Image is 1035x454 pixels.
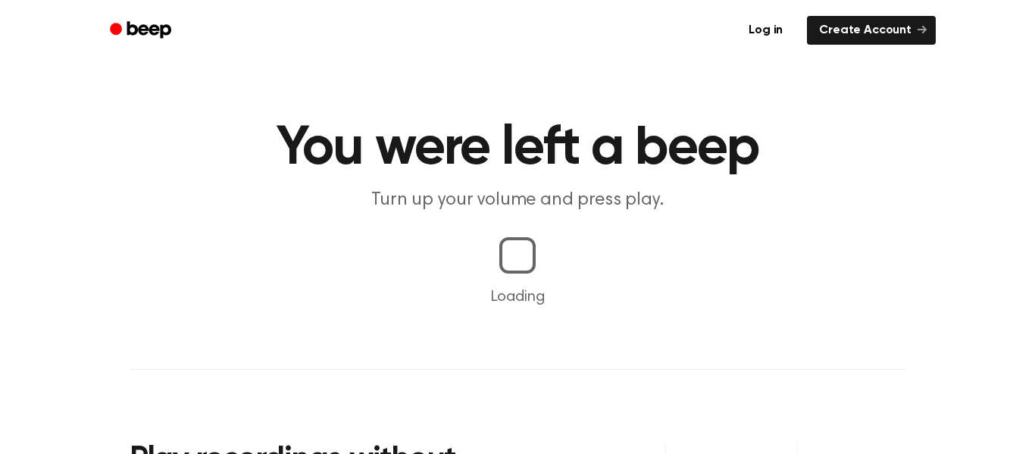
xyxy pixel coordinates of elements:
[18,286,1017,308] p: Loading
[733,13,798,48] a: Log in
[227,188,808,213] p: Turn up your volume and press play.
[99,16,185,45] a: Beep
[130,121,905,176] h1: You were left a beep
[807,16,936,45] a: Create Account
